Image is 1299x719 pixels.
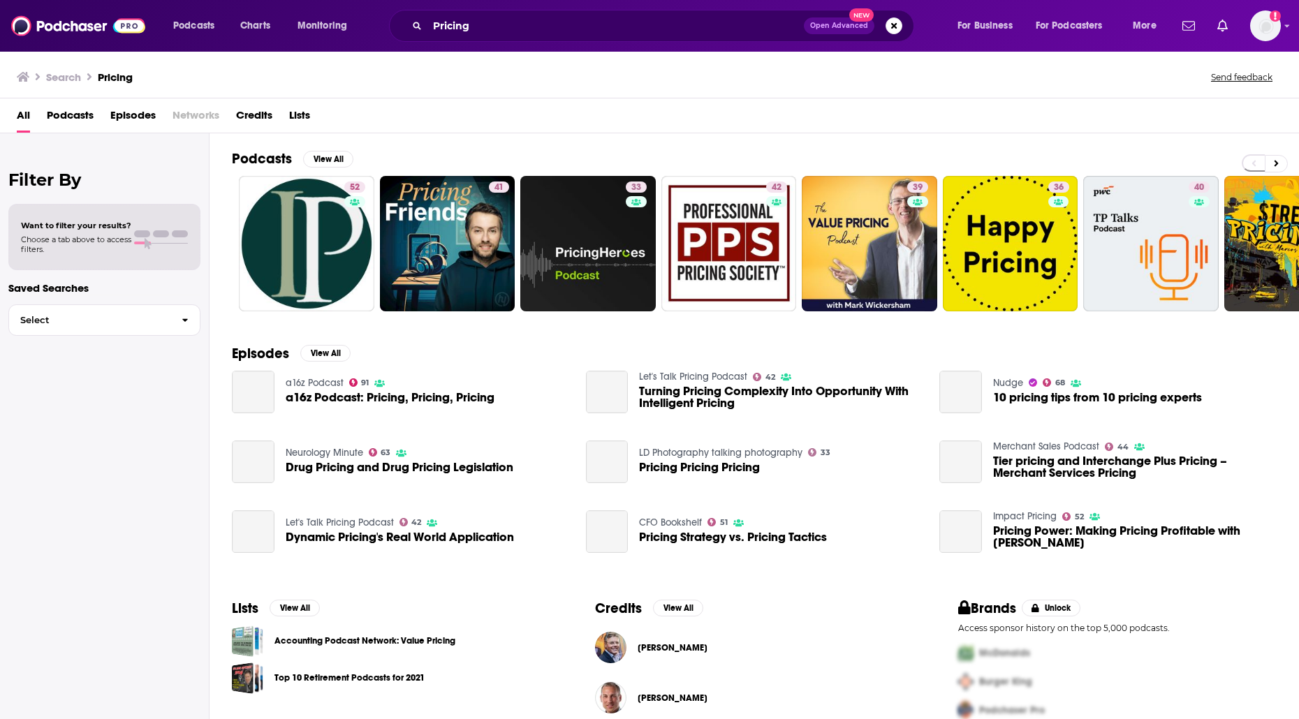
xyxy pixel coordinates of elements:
div: Search podcasts, credits, & more... [402,10,927,42]
h2: Filter By [8,170,200,190]
a: Chris Mele [595,682,626,713]
span: 52 [1075,514,1084,520]
h2: Credits [595,600,642,617]
span: 91 [361,380,369,386]
span: 36 [1054,181,1064,195]
span: a16z Podcast: Pricing, Pricing, Pricing [286,392,494,403]
button: open menu [163,15,233,37]
a: CreditsView All [595,600,703,617]
a: 33 [626,181,647,193]
span: Burger King [979,676,1032,688]
a: 41 [380,176,515,311]
button: View All [270,600,320,616]
a: Top 10 Retirement Podcasts for 2021 [274,670,425,685]
span: Monitoring [298,16,347,36]
span: 52 [350,181,360,195]
a: Podcasts [47,104,94,133]
span: 68 [1055,380,1065,386]
span: 51 [720,519,728,526]
span: 63 [381,450,390,456]
a: 39 [802,176,937,311]
a: Neurology Minute [286,447,363,459]
span: Pricing Pricing Pricing [639,461,760,473]
a: Lists [289,104,310,133]
button: Select [8,304,200,336]
a: 10 pricing tips from 10 pricing experts [993,392,1202,403]
h2: Lists [232,600,258,617]
a: Impact Pricing [993,510,1057,522]
span: 42 [765,374,775,380]
button: View All [300,345,351,362]
span: 42 [772,181,781,195]
a: 52 [344,181,365,193]
span: 33 [631,181,641,195]
a: 40 [1083,176,1219,311]
span: Choose a tab above to access filters. [21,235,131,254]
button: open menu [1027,15,1123,37]
a: Turning Pricing Complexity Into Opportunity With Intelligent Pricing [586,371,629,413]
h2: Brands [958,600,1016,617]
a: 36 [1048,181,1069,193]
a: Nudge [993,377,1023,389]
a: Pricing Pricing Pricing [586,440,629,483]
button: Unlock [1022,600,1081,616]
a: Drug Pricing and Drug Pricing Legislation [286,461,513,473]
a: 41 [489,181,509,193]
span: Select [9,316,170,325]
a: Charts [231,15,279,37]
button: open menu [1123,15,1174,37]
a: PodcastsView All [232,150,353,168]
a: Tier pricing and Interchange Plus Pricing – Merchant Services Pricing [993,455,1277,479]
img: Podchaser - Follow, Share and Rate Podcasts [11,13,145,39]
a: Chris Mele [638,692,707,704]
a: Dynamic Pricing's Real World Application [232,510,274,553]
button: Send feedback [1207,71,1277,83]
a: Jon Manning [638,642,707,653]
p: Saved Searches [8,281,200,295]
a: 36 [943,176,1078,311]
a: 52 [239,176,374,311]
a: Pricing Strategy vs. Pricing Tactics [586,510,629,553]
a: 42 [661,176,797,311]
a: Pricing Strategy vs. Pricing Tactics [639,531,827,543]
button: Open AdvancedNew [804,17,874,34]
h2: Episodes [232,345,289,362]
a: 63 [369,448,391,457]
span: For Podcasters [1036,16,1103,36]
span: Podchaser Pro [979,704,1045,716]
img: User Profile [1250,10,1281,41]
a: 42 [753,373,775,381]
a: Turning Pricing Complexity Into Opportunity With Intelligent Pricing [639,385,923,409]
span: [PERSON_NAME] [638,692,707,704]
a: 39 [907,181,928,193]
a: Pricing Power: Making Pricing Profitable with Ayon Bhattacharyya [939,510,982,553]
a: a16z Podcast [286,377,344,389]
a: Top 10 Retirement Podcasts for 2021 [232,662,263,694]
span: 44 [1117,444,1129,450]
a: Episodes [110,104,156,133]
span: 39 [913,181,923,195]
span: Networks [173,104,219,133]
button: open menu [288,15,365,37]
a: Accounting Podcast Network: Value Pricing [232,625,263,657]
button: open menu [948,15,1030,37]
a: Let's Talk Pricing Podcast [286,517,394,528]
a: 91 [349,378,369,387]
span: Credits [236,104,272,133]
a: 10 pricing tips from 10 pricing experts [939,371,982,413]
a: 42 [399,518,422,526]
span: 33 [821,450,830,456]
a: CFO Bookshelf [639,517,702,528]
a: Tier pricing and Interchange Plus Pricing – Merchant Services Pricing [939,440,982,483]
a: Drug Pricing and Drug Pricing Legislation [232,440,274,483]
span: More [1133,16,1157,36]
span: Open Advanced [810,22,868,29]
input: Search podcasts, credits, & more... [427,15,804,37]
a: 42 [766,181,787,193]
